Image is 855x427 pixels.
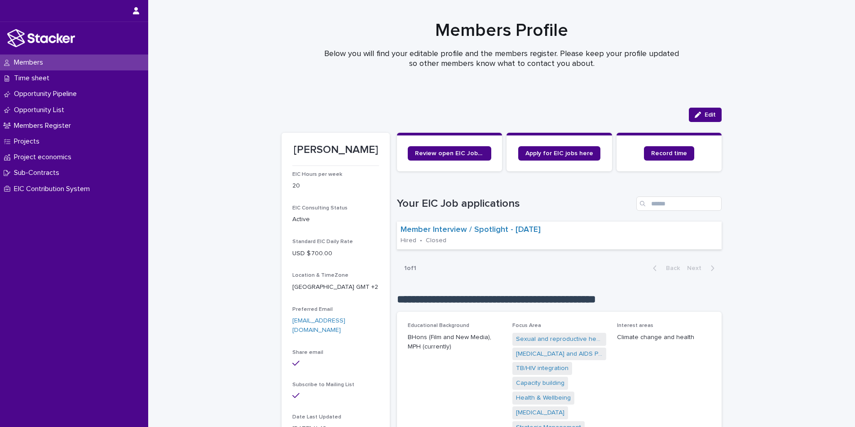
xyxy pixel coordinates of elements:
[408,146,491,161] a: Review open EIC Jobs here
[636,196,722,211] input: Search
[401,225,541,235] a: Member Interview / Spotlight - [DATE]
[683,264,722,272] button: Next
[322,49,681,69] p: Below you will find your editable profile and the members register. Please keep your profile upda...
[292,239,353,244] span: Standard EIC Daily Rate
[646,264,683,272] button: Back
[10,122,78,130] p: Members Register
[512,323,541,328] span: Focus Area
[292,205,348,211] span: EIC Consulting Status
[292,350,323,355] span: Share email
[516,364,569,373] a: TB/HIV integration
[401,237,416,244] p: Hired
[10,90,84,98] p: Opportunity Pipeline
[705,112,716,118] span: Edit
[516,408,564,418] a: [MEDICAL_DATA]
[516,349,603,359] a: [MEDICAL_DATA] and AIDS Prevention and care service
[292,181,379,191] p: 20
[651,150,687,157] span: Record time
[617,333,711,342] p: Climate change and health
[10,185,97,193] p: EIC Contribution System
[10,74,57,83] p: Time sheet
[426,237,446,244] p: Closed
[644,146,694,161] a: Record time
[420,237,422,244] p: •
[292,249,379,258] p: USD $ 700.00
[516,393,571,403] a: Health & Wellbeing
[408,323,469,328] span: Educational Background
[687,265,707,271] span: Next
[397,222,722,250] a: Member Interview / Spotlight - [DATE] Hired•Closed
[689,108,722,122] button: Edit
[661,265,680,271] span: Back
[516,335,603,344] a: Sexual and reproductive health
[525,150,593,157] span: Apply for EIC jobs here
[397,197,633,210] h1: Your EIC Job applications
[292,318,345,333] a: [EMAIL_ADDRESS][DOMAIN_NAME]
[415,150,484,157] span: Review open EIC Jobs here
[397,257,423,279] p: 1 of 1
[7,29,75,47] img: stacker-logo-white.png
[10,106,71,114] p: Opportunity List
[518,146,600,161] a: Apply for EIC jobs here
[292,273,348,278] span: Location & TimeZone
[292,382,354,388] span: Subscribe to Mailing List
[516,379,564,388] a: Capacity building
[408,333,502,352] p: BHons (Film and New Media), MPH (currently)
[292,307,333,312] span: Preferred Email
[10,153,79,161] p: Project economics
[617,323,653,328] span: Interest areas
[292,144,379,157] p: [PERSON_NAME]
[292,172,342,177] span: EIC Hours per week
[292,414,341,420] span: Date Last Updated
[282,20,722,41] h1: Members Profile
[10,169,66,177] p: Sub-Contracts
[292,215,379,224] p: Active
[292,283,379,292] p: [GEOGRAPHIC_DATA] GMT +2
[10,58,50,67] p: Members
[10,137,47,146] p: Projects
